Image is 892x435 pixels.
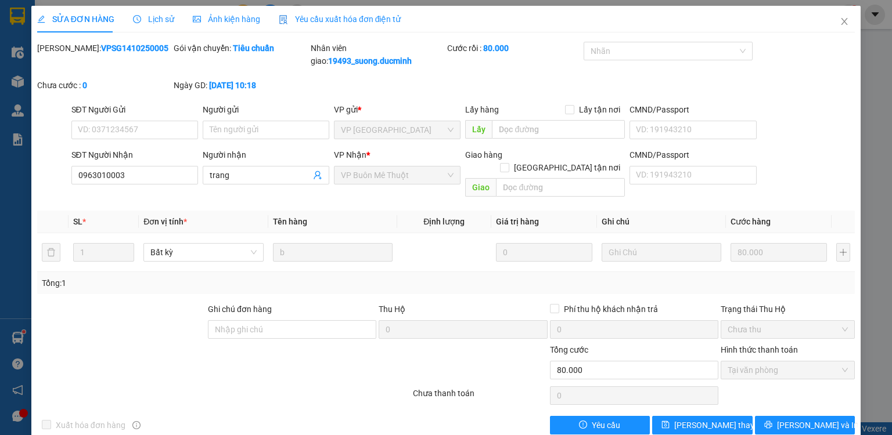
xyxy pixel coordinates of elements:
div: Trạng thái Thu Hộ [721,303,855,316]
span: [GEOGRAPHIC_DATA] tận nơi [509,161,625,174]
span: close [840,17,849,26]
input: Ghi chú đơn hàng [208,320,376,339]
span: Định lượng [423,217,465,226]
button: Close [828,6,861,38]
span: Phí thu hộ khách nhận trả [559,303,663,316]
span: [PERSON_NAME] và In [777,419,858,432]
span: VP Sài Gòn [341,121,454,139]
span: Chưa thu [728,321,848,338]
span: Tổng cước [550,345,588,354]
div: CMND/Passport [630,148,756,161]
span: Lấy [465,120,492,139]
span: Yêu cầu xuất hóa đơn điện tử [279,14,401,24]
b: 19493_suong.ducminh [328,56,412,66]
b: [DATE] 10:18 [209,81,256,90]
div: Nhân viên giao: [311,42,445,67]
label: Hình thức thanh toán [721,345,798,354]
div: SĐT Người Gửi [71,103,198,116]
input: Ghi Chú [602,243,721,262]
span: printer [764,420,772,430]
input: Dọc đường [492,120,625,139]
div: Gói vận chuyển: [174,42,308,55]
span: Tên hàng [273,217,307,226]
span: Lấy tận nơi [574,103,625,116]
b: 80.000 [483,43,509,53]
span: Lịch sử [133,14,174,24]
div: Người nhận [203,148,329,161]
span: edit [37,15,45,23]
span: picture [193,15,201,23]
span: Xuất hóa đơn hàng [51,419,130,432]
div: CMND/Passport [630,103,756,116]
div: SĐT Người Nhận [71,148,198,161]
button: delete [42,243,60,262]
button: printer[PERSON_NAME] và In [755,416,855,434]
div: Cước rồi : [447,42,581,55]
span: VP Nhận [334,150,366,159]
label: Ghi chú đơn hàng [208,304,272,314]
b: Tiêu chuẩn [233,43,274,53]
div: Chưa cước : [37,79,171,92]
input: Dọc đường [496,178,625,197]
button: exclamation-circleYêu cầu [550,416,650,434]
span: Giao [465,178,496,197]
input: 0 [731,243,827,262]
img: icon [279,15,288,24]
span: SL [73,217,82,226]
b: VPSG1410250005 [101,43,168,53]
div: Chưa thanh toán [412,387,548,407]
span: Lấy hàng [465,105,499,114]
span: Ảnh kiện hàng [193,14,260,24]
input: 0 [496,243,592,262]
span: clock-circle [133,15,141,23]
span: Cước hàng [731,217,771,226]
span: Giá trị hàng [496,217,539,226]
div: Người gửi [203,103,329,116]
span: [PERSON_NAME] thay đổi [674,419,767,432]
span: Thu Hộ [379,304,405,314]
button: plus [836,243,850,262]
div: Ngày GD: [174,79,308,92]
span: Giao hàng [465,150,502,159]
span: info-circle [132,421,141,429]
span: Đơn vị tính [143,217,187,226]
span: Yêu cầu [592,419,620,432]
div: Tổng: 1 [42,277,345,289]
div: [PERSON_NAME]: [37,42,171,55]
span: save [661,420,670,430]
div: VP gửi [334,103,461,116]
span: user-add [313,171,322,180]
b: 0 [82,81,87,90]
button: save[PERSON_NAME] thay đổi [652,416,753,434]
span: exclamation-circle [579,420,587,430]
span: SỬA ĐƠN HÀNG [37,14,114,24]
th: Ghi chú [597,211,726,233]
span: Tại văn phòng [728,361,848,379]
input: VD: Bàn, Ghế [273,243,393,262]
span: VP Buôn Mê Thuột [341,166,454,184]
span: Bất kỳ [150,244,256,261]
